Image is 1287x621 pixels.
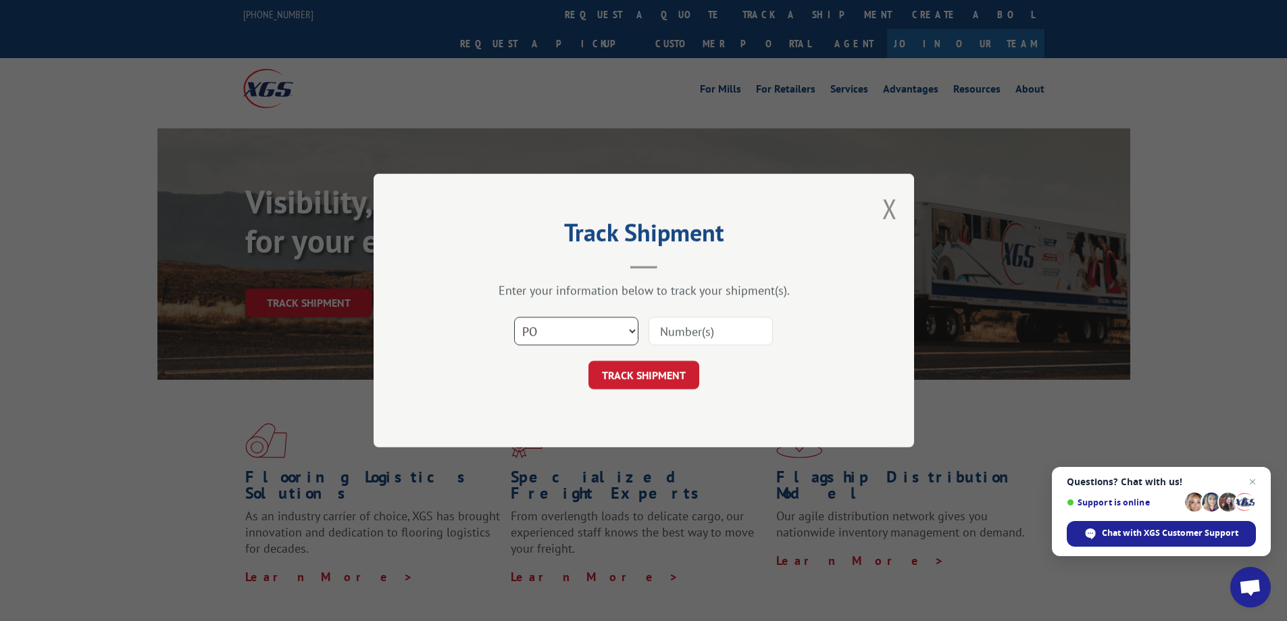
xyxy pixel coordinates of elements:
div: Open chat [1230,567,1271,607]
button: Close modal [882,191,897,226]
span: Support is online [1067,497,1180,507]
span: Chat with XGS Customer Support [1102,527,1238,539]
button: TRACK SHIPMENT [588,361,699,389]
span: Close chat [1244,474,1261,490]
div: Chat with XGS Customer Support [1067,521,1256,547]
h2: Track Shipment [441,223,847,249]
div: Enter your information below to track your shipment(s). [441,282,847,298]
span: Questions? Chat with us! [1067,476,1256,487]
input: Number(s) [649,317,773,345]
